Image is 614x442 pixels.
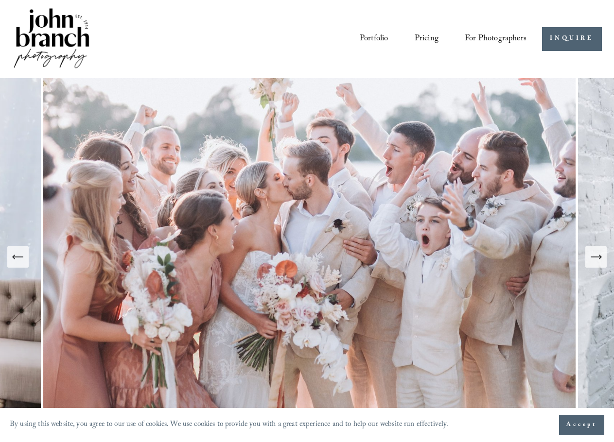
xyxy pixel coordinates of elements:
p: By using this website, you agree to our use of cookies. We use cookies to provide you with a grea... [10,418,449,432]
a: Pricing [415,30,439,48]
button: Previous Slide [7,246,29,268]
span: Accept [566,420,597,430]
a: INQUIRE [542,27,602,51]
a: Portfolio [360,30,388,48]
button: Accept [559,415,604,435]
img: A wedding party celebrating outdoors, featuring a bride and groom kissing amidst cheering bridesm... [41,78,578,436]
a: folder dropdown [465,30,526,48]
span: For Photographers [465,31,526,47]
img: John Branch IV Photography [12,6,91,72]
button: Next Slide [585,246,607,268]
